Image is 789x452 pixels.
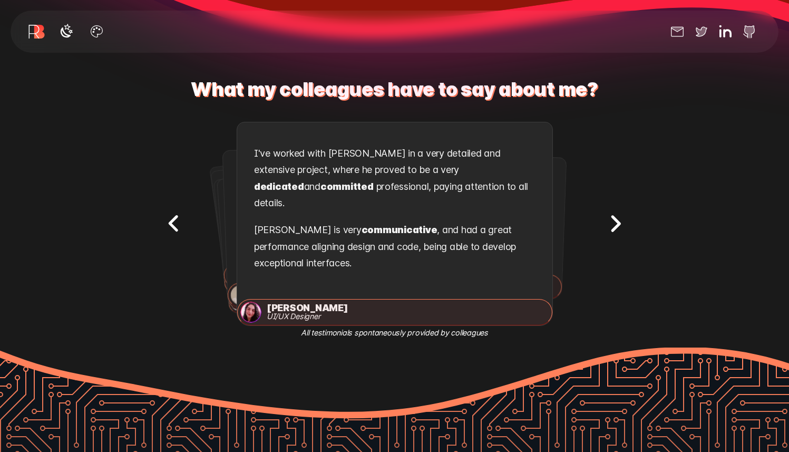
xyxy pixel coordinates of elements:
[254,145,535,216] p: I've worked with [PERSON_NAME] in a very detailed and extensive project, where he proved to be a ...
[301,326,488,339] em: All testimonials spontaneously provided by colleagues
[361,225,437,236] strong: communicative
[254,181,304,192] strong: dedicated
[254,222,535,276] p: [PERSON_NAME] is very , and had a great performance aligning design and code, being able to devel...
[320,181,374,192] strong: committed
[158,207,191,241] button: Previous testimonial
[599,207,632,241] button: Next testimonial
